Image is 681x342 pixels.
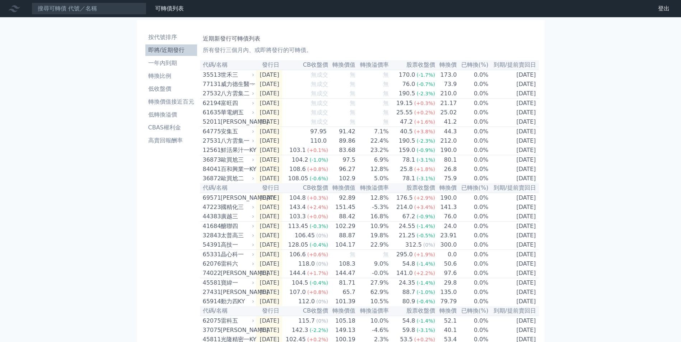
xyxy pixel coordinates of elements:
[145,59,197,67] li: 一年內到期
[256,269,282,278] td: [DATE]
[350,81,355,87] span: 無
[395,269,414,277] div: 141.0
[221,241,253,249] div: 高技一
[221,194,253,202] div: [PERSON_NAME]KY
[457,231,489,240] td: 0.0%
[414,129,435,134] span: (+3.8%)
[489,146,539,155] td: [DATE]
[416,214,435,219] span: (-0.9%)
[350,100,355,106] span: 無
[416,72,435,78] span: (-1.7%)
[435,278,457,288] td: 29.8
[435,108,457,117] td: 25.02
[145,46,197,54] li: 即將/近期發行
[203,279,219,287] div: 45581
[435,174,457,183] td: 75.9
[416,91,435,96] span: (-2.3%)
[145,136,197,145] li: 高賣回報酬率
[328,288,356,297] td: 65.7
[307,214,328,219] span: (+0.0%)
[256,174,282,183] td: [DATE]
[414,100,435,106] span: (+0.3%)
[145,98,197,106] li: 轉換價值接近百元
[328,193,356,203] td: 92.89
[356,127,389,137] td: 7.1%
[288,250,307,259] div: 106.6
[311,81,328,87] span: 無成交
[221,222,253,231] div: 醣聯四
[200,183,256,193] th: 代碼/名稱
[397,231,417,240] div: 21.25
[397,71,417,79] div: 170.0
[395,250,414,259] div: 295.0
[155,5,184,12] a: 可轉債列表
[383,81,389,87] span: 無
[203,46,536,54] p: 所有發行三個月內、或即將發行的可轉債。
[489,193,539,203] td: [DATE]
[221,260,253,268] div: 雷科六
[416,280,435,286] span: (-1.4%)
[256,240,282,250] td: [DATE]
[383,118,389,125] span: 無
[145,57,197,69] a: 一年內到期
[221,71,253,79] div: 世禾三
[256,212,282,222] td: [DATE]
[489,70,539,80] td: [DATE]
[293,231,316,240] div: 106.45
[307,166,328,172] span: (+0.8%)
[435,203,457,212] td: 141.3
[203,146,219,155] div: 12561
[145,96,197,108] a: 轉換價值接近百元
[203,231,219,240] div: 32843
[221,146,253,155] div: 鮮活果汁一KY
[286,222,309,231] div: 113.45
[457,222,489,231] td: 0.0%
[309,157,328,163] span: (-1.0%)
[389,60,435,70] th: 股票收盤價
[286,174,309,183] div: 108.05
[457,212,489,222] td: 0.0%
[414,119,435,125] span: (+1.6%)
[350,71,355,78] span: 無
[457,278,489,288] td: 0.0%
[414,195,435,201] span: (+2.9%)
[435,127,457,137] td: 44.3
[457,99,489,108] td: 0.0%
[350,251,355,258] span: 無
[457,203,489,212] td: 0.0%
[383,100,389,106] span: 無
[328,269,356,278] td: 144.47
[203,127,219,136] div: 64775
[203,156,219,164] div: 36873
[435,240,457,250] td: 300.0
[328,240,356,250] td: 104.17
[256,108,282,117] td: [DATE]
[286,241,309,249] div: 128.05
[328,136,356,146] td: 89.86
[288,212,307,221] div: 103.3
[401,212,417,221] div: 67.2
[282,183,328,193] th: CB收盤價
[256,222,282,231] td: [DATE]
[435,193,457,203] td: 190.0
[489,136,539,146] td: [DATE]
[288,165,307,174] div: 108.6
[256,117,282,127] td: [DATE]
[489,60,539,70] th: 到期/提前賣回日
[457,70,489,80] td: 0.0%
[288,146,307,155] div: 103.1
[256,288,282,297] td: [DATE]
[328,231,356,240] td: 88.87
[435,183,457,193] th: 轉換價
[256,89,282,99] td: [DATE]
[311,109,328,116] span: 無成交
[489,222,539,231] td: [DATE]
[256,80,282,89] td: [DATE]
[457,146,489,155] td: 0.0%
[435,250,457,260] td: 0.0
[145,135,197,146] a: 高賣回報酬率
[256,278,282,288] td: [DATE]
[256,155,282,165] td: [DATE]
[489,259,539,269] td: [DATE]
[203,89,219,98] div: 27532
